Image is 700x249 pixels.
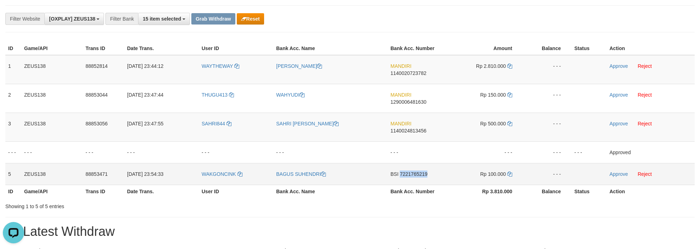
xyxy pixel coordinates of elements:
td: - - - [572,141,607,163]
a: Reject [638,63,652,69]
td: - - - [523,55,572,84]
td: - - - [523,141,572,163]
td: - - - [450,141,523,163]
a: Copy 100000 to clipboard [507,171,512,177]
td: 3 [5,113,21,141]
span: THUGU413 [202,92,228,98]
th: Game/API [21,185,83,198]
a: Approve [609,121,628,126]
span: [DATE] 23:54:33 [127,171,163,177]
th: Status [572,42,607,55]
a: THUGU413 [202,92,234,98]
td: Approved [607,141,695,163]
th: Game/API [21,42,83,55]
th: Date Trans. [124,185,199,198]
span: SAHRI844 [202,121,225,126]
span: MANDIRI [390,92,411,98]
td: - - - [523,163,572,185]
span: Copy 1140020723782 to clipboard [390,70,426,76]
span: 88852814 [86,63,108,69]
span: Rp 150.000 [480,92,506,98]
th: Bank Acc. Name [273,185,388,198]
a: WAKGONCINK [202,171,242,177]
button: Open LiveChat chat widget [3,3,24,24]
span: WAYTHEWAY [202,63,233,69]
div: Showing 1 to 5 of 5 entries [5,200,286,210]
a: Approve [609,92,628,98]
td: - - - [523,113,572,141]
span: 88853056 [86,121,108,126]
th: Date Trans. [124,42,199,55]
td: ZEUS138 [21,84,83,113]
td: ZEUS138 [21,55,83,84]
button: Grab Withdraw [191,13,235,25]
span: MANDIRI [390,63,411,69]
button: 15 item selected [138,13,190,25]
td: - - - [21,141,83,163]
a: Reject [638,92,652,98]
span: BSI [390,171,399,177]
th: User ID [199,42,273,55]
a: Copy 2810000 to clipboard [507,63,512,69]
div: Filter Website [5,13,44,25]
td: - - - [124,141,199,163]
th: Trans ID [83,42,124,55]
td: 2 [5,84,21,113]
th: Bank Acc. Name [273,42,388,55]
td: ZEUS138 [21,163,83,185]
td: - - - [5,141,21,163]
span: Rp 500.000 [480,121,506,126]
span: [DATE] 23:47:44 [127,92,163,98]
th: Status [572,185,607,198]
a: WAHYUDI [276,92,305,98]
span: Copy 7221765219 to clipboard [400,171,427,177]
span: 15 item selected [143,16,181,22]
span: 88853471 [86,171,108,177]
span: [OXPLAY] ZEUS138 [49,16,95,22]
a: Approve [609,63,628,69]
th: Bank Acc. Number [388,42,450,55]
button: Reset [237,13,264,25]
th: Amount [450,42,523,55]
a: SAHRI [PERSON_NAME] [276,121,339,126]
a: Reject [638,171,652,177]
td: ZEUS138 [21,113,83,141]
th: Action [607,185,695,198]
span: Copy 1140024813456 to clipboard [390,128,426,134]
td: - - - [523,84,572,113]
span: Rp 2.810.000 [476,63,506,69]
a: Approve [609,171,628,177]
button: [OXPLAY] ZEUS138 [44,13,104,25]
td: - - - [199,141,273,163]
span: WAKGONCINK [202,171,236,177]
th: Balance [523,185,572,198]
th: Bank Acc. Number [388,185,450,198]
td: - - - [83,141,124,163]
th: User ID [199,185,273,198]
td: - - - [388,141,450,163]
td: 1 [5,55,21,84]
a: WAYTHEWAY [202,63,239,69]
a: [PERSON_NAME] [276,63,322,69]
span: 88853044 [86,92,108,98]
td: - - - [273,141,388,163]
a: Copy 500000 to clipboard [507,121,512,126]
th: Rp 3.810.000 [450,185,523,198]
span: [DATE] 23:44:12 [127,63,163,69]
th: Action [607,42,695,55]
h1: 15 Latest Withdraw [5,224,695,239]
div: Filter Bank [105,13,138,25]
span: Copy 1290006481630 to clipboard [390,99,426,105]
th: Trans ID [83,185,124,198]
th: ID [5,42,21,55]
span: Rp 100.000 [480,171,506,177]
span: MANDIRI [390,121,411,126]
th: Balance [523,42,572,55]
span: [DATE] 23:47:55 [127,121,163,126]
a: Copy 150000 to clipboard [507,92,512,98]
td: 5 [5,163,21,185]
a: BAGUS SUHENDRI [276,171,326,177]
th: ID [5,185,21,198]
a: Reject [638,121,652,126]
a: SAHRI844 [202,121,231,126]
